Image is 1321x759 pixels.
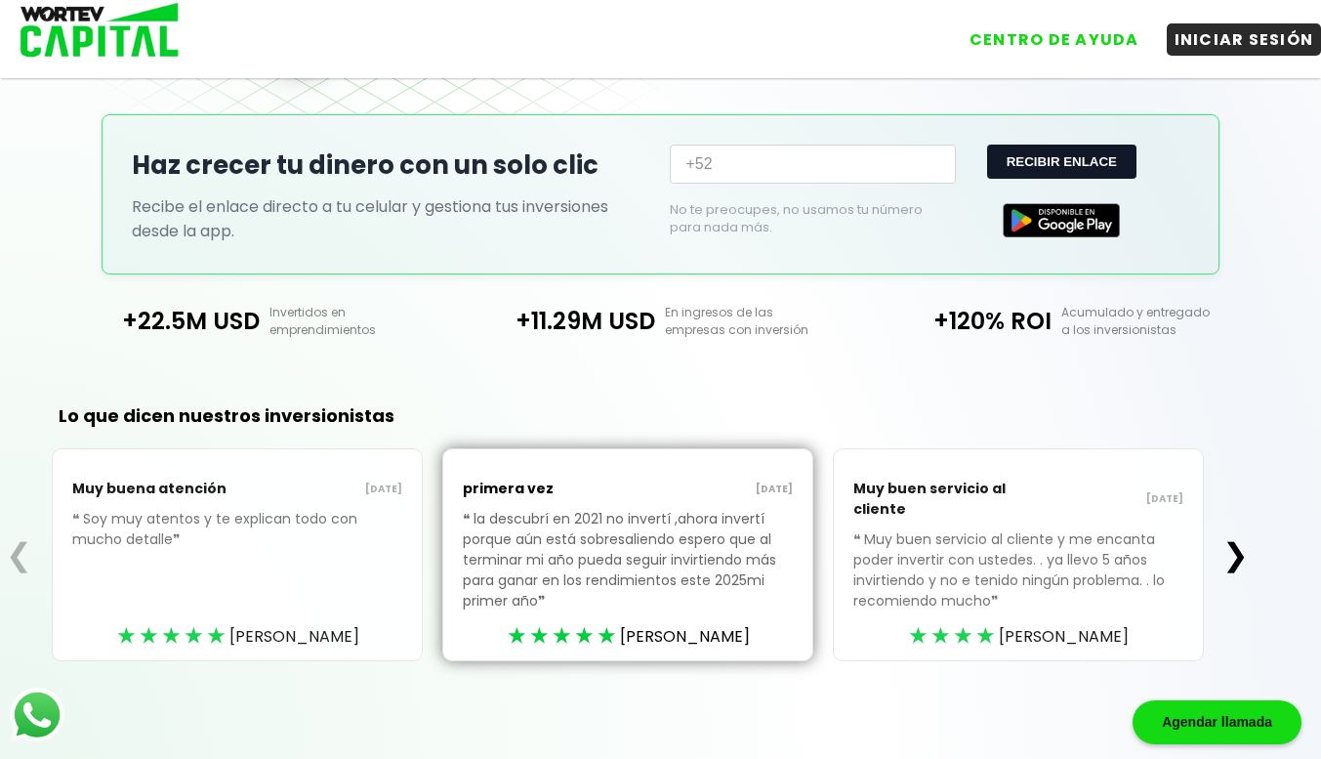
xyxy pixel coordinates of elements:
[132,194,650,243] p: Recibe el enlace directo a tu celular y gestiona tus inversiones desde la app.
[991,591,1002,611] span: ❞
[538,591,549,611] span: ❞
[655,304,858,339] p: En ingresos de las empresas con inversión
[628,482,793,497] p: [DATE]
[463,509,474,528] span: ❝
[1003,203,1120,237] img: Google Play
[237,482,402,497] p: [DATE]
[1217,535,1255,574] button: ❯
[72,509,83,528] span: ❝
[999,624,1129,649] span: [PERSON_NAME]
[1133,700,1301,744] div: Agendar llamada
[987,145,1136,179] button: RECIBIR ENLACE
[620,624,750,649] span: [PERSON_NAME]
[10,688,64,742] img: logos_whatsapp-icon.242b2217.svg
[670,201,925,236] p: No te preocupes, no usamos tu número para nada más.
[909,621,999,651] div: ★★★★
[508,621,620,651] div: ★★★★★
[72,469,237,509] p: Muy buena atención
[463,509,793,641] p: la descubrí en 2021 no invertí ,ahora invertí porque aún está sobresaliendo espero que al termina...
[463,304,656,338] p: +11.29M USD
[962,23,1147,56] button: CENTRO DE AYUDA
[853,529,1183,641] p: Muy buen servicio al cliente y me encanta poder invertir con ustedes. . ya llevo 5 años invirtien...
[1018,491,1183,507] p: [DATE]
[72,509,402,579] p: Soy muy atentos y te explican todo con mucho detalle
[260,304,463,339] p: Invertidos en emprendimientos
[229,624,359,649] span: [PERSON_NAME]
[853,529,864,549] span: ❝
[117,621,229,651] div: ★★★★★
[173,529,184,549] span: ❞
[132,147,650,185] h2: Haz crecer tu dinero con un solo clic
[1052,304,1255,339] p: Acumulado y entregado a los inversionistas
[66,304,260,338] p: +22.5M USD
[858,304,1052,338] p: +120% ROI
[463,469,628,509] p: primera vez
[853,469,1018,529] p: Muy buen servicio al cliente
[942,9,1147,56] a: CENTRO DE AYUDA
